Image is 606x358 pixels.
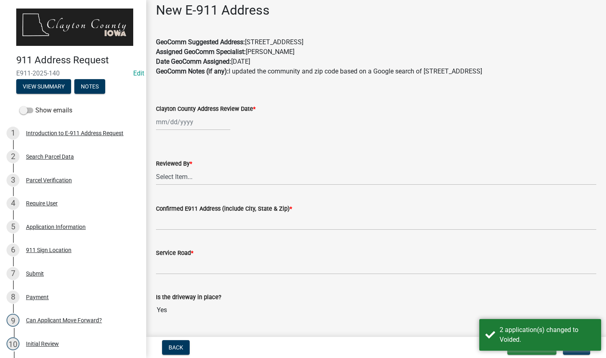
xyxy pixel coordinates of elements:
[6,174,19,187] div: 3
[500,325,595,345] div: 2 application(s) changed to Voided.
[6,197,19,210] div: 4
[169,344,183,351] span: Back
[16,69,130,77] span: E911-2025-140
[26,224,86,230] div: Application Information
[26,247,71,253] div: 911 Sign Location
[19,106,72,115] label: Show emails
[6,314,19,327] div: 9
[156,38,245,46] strong: GeoComm Suggested Address:
[133,69,144,77] wm-modal-confirm: Edit Application Number
[6,220,19,233] div: 5
[6,267,19,280] div: 7
[26,201,58,206] div: Require User
[156,295,221,300] label: Is the driveway in place?
[26,177,72,183] div: Parcel Verification
[26,317,102,323] div: Can Applicant Move Forward?
[156,37,596,86] p: [STREET_ADDRESS] [PERSON_NAME] [DATE] I updated the community and zip code based on a Google sear...
[156,250,193,256] label: Service Road
[26,294,49,300] div: Payment
[156,114,230,130] input: mm/dd/yyyy
[156,67,229,75] strong: GeoComm Notes (if any):
[156,106,255,112] label: Clayton County Address Review Date
[16,9,133,46] img: Clayton County, Iowa
[74,79,105,94] button: Notes
[162,340,190,355] button: Back
[6,291,19,304] div: 8
[26,341,59,347] div: Initial Review
[6,244,19,257] div: 6
[6,337,19,350] div: 10
[156,58,231,65] strong: Date GeoComm Assigned:
[26,154,74,160] div: Search Parcel Data
[16,84,71,90] wm-modal-confirm: Summary
[156,2,596,18] h2: New E-911 Address
[156,161,192,167] label: Reviewed By
[6,127,19,140] div: 1
[26,130,123,136] div: Introduction to E-911 Address Request
[74,84,105,90] wm-modal-confirm: Notes
[6,150,19,163] div: 2
[16,54,140,66] h4: 911 Address Request
[156,206,292,212] label: Confirmed E911 Address (include City, State & Zip)
[16,79,71,94] button: View Summary
[156,48,246,56] strong: Assigned GeoComm Specialist:
[26,271,44,276] div: Submit
[133,69,144,77] a: Edit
